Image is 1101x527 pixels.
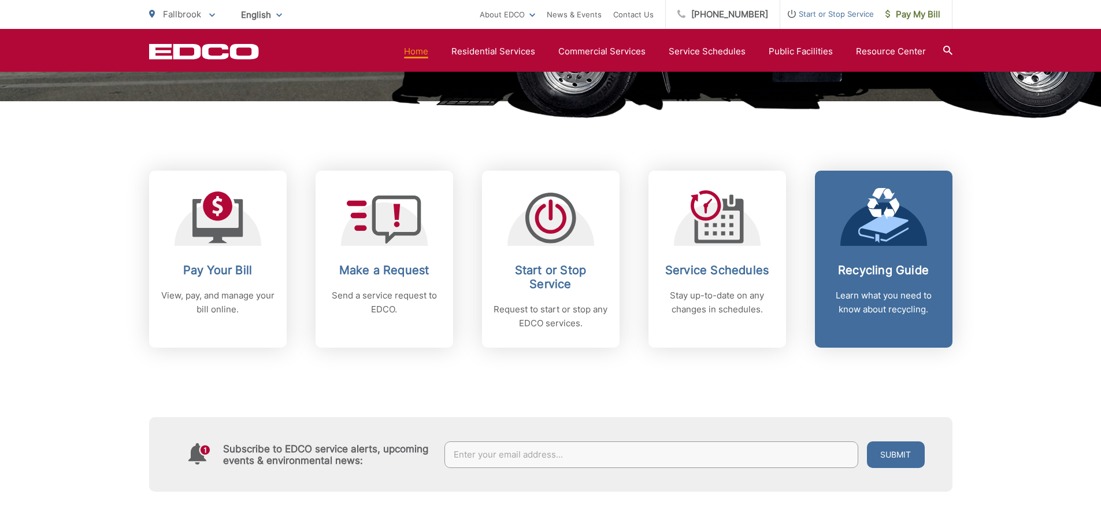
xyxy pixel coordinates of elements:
[867,441,925,468] button: Submit
[163,9,201,20] span: Fallbrook
[826,289,941,316] p: Learn what you need to know about recycling.
[223,443,433,466] h4: Subscribe to EDCO service alerts, upcoming events & environmental news:
[327,263,442,277] h2: Make a Request
[149,171,287,348] a: Pay Your Bill View, pay, and manage your bill online.
[444,441,858,468] input: Enter your email address...
[316,171,453,348] a: Make a Request Send a service request to EDCO.
[856,45,926,58] a: Resource Center
[660,263,774,277] h2: Service Schedules
[547,8,602,21] a: News & Events
[149,43,259,60] a: EDCD logo. Return to the homepage.
[885,8,940,21] span: Pay My Bill
[826,263,941,277] h2: Recycling Guide
[613,8,654,21] a: Contact Us
[404,45,428,58] a: Home
[327,289,442,316] p: Send a service request to EDCO.
[648,171,786,348] a: Service Schedules Stay up-to-date on any changes in schedules.
[494,263,608,291] h2: Start or Stop Service
[815,171,952,348] a: Recycling Guide Learn what you need to know about recycling.
[494,303,608,330] p: Request to start or stop any EDCO services.
[558,45,646,58] a: Commercial Services
[480,8,535,21] a: About EDCO
[669,45,746,58] a: Service Schedules
[161,263,275,277] h2: Pay Your Bill
[232,5,291,25] span: English
[769,45,833,58] a: Public Facilities
[660,289,774,316] p: Stay up-to-date on any changes in schedules.
[451,45,535,58] a: Residential Services
[161,289,275,316] p: View, pay, and manage your bill online.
